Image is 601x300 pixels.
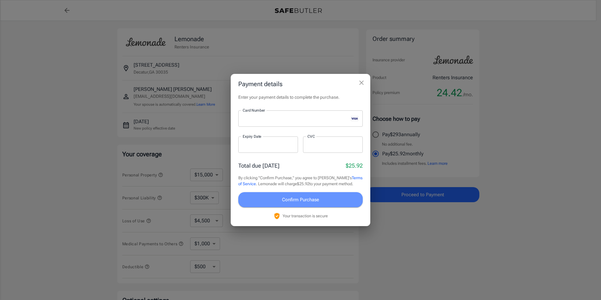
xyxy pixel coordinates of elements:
label: Expiry Date [243,134,262,139]
p: Enter your payment details to complete the purchase. [238,94,363,100]
h2: Payment details [231,74,370,94]
iframe: Secure CVC input frame [307,142,358,147]
p: By clicking "Confirm Purchase," you agree to [PERSON_NAME]'s . Lemonade will charge $25.92 to you... [238,175,363,187]
iframe: Secure card number input frame [243,115,348,121]
p: Total due [DATE] [238,161,279,170]
p: Your transaction is secure [283,213,328,219]
span: Confirm Purchase [282,196,319,204]
label: Card Number [243,108,265,113]
button: close [355,76,368,89]
label: CVC [307,134,315,139]
button: Confirm Purchase [238,192,363,207]
p: $25.92 [346,161,363,170]
iframe: Secure expiration date input frame [243,142,294,147]
svg: visa [351,116,358,121]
